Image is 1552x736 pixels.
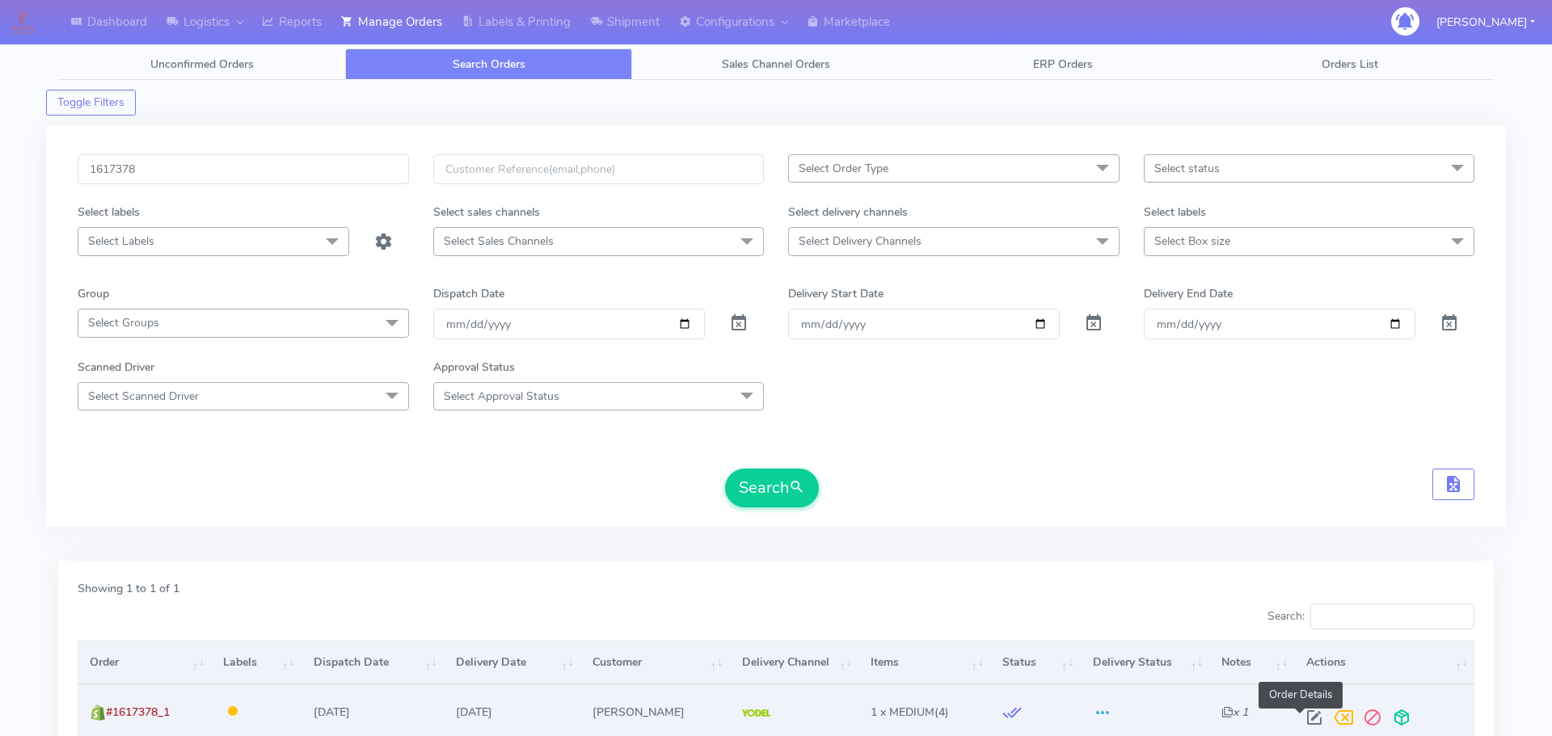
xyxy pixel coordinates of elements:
[46,90,136,116] button: Toggle Filters
[722,57,830,72] span: Sales Channel Orders
[444,389,559,404] span: Select Approval Status
[858,641,990,684] th: Items: activate to sort column ascending
[58,48,1494,80] ul: Tabs
[799,233,921,249] span: Select Delivery Channels
[78,285,109,302] label: Group
[1033,57,1093,72] span: ERP Orders
[1294,641,1474,684] th: Actions: activate to sort column ascending
[990,641,1080,684] th: Status: activate to sort column ascending
[580,641,729,684] th: Customer: activate to sort column ascending
[302,641,445,684] th: Dispatch Date: activate to sort column ascending
[150,57,254,72] span: Unconfirmed Orders
[729,641,858,684] th: Delivery Channel: activate to sort column ascending
[1310,604,1474,629] input: Search:
[88,315,159,330] span: Select Groups
[1209,641,1294,684] th: Notes: activate to sort column ascending
[433,204,540,221] label: Select sales channels
[433,359,515,376] label: Approval Status
[78,641,211,684] th: Order: activate to sort column ascending
[78,359,154,376] label: Scanned Driver
[1080,641,1209,684] th: Delivery Status: activate to sort column ascending
[1221,704,1248,720] i: x 1
[742,709,770,717] img: Yodel
[1322,57,1378,72] span: Orders List
[78,204,140,221] label: Select labels
[725,469,819,507] button: Search
[1144,285,1233,302] label: Delivery End Date
[433,285,504,302] label: Dispatch Date
[1267,604,1474,629] label: Search:
[433,154,765,184] input: Customer Reference(email,phone)
[78,154,409,184] input: Order Id
[78,580,179,597] label: Showing 1 to 1 of 1
[90,704,106,721] img: shopify.png
[88,389,199,404] span: Select Scanned Driver
[799,161,888,176] span: Select Order Type
[106,704,170,720] span: #1617378_1
[211,641,301,684] th: Labels: activate to sort column ascending
[453,57,525,72] span: Search Orders
[444,233,554,249] span: Select Sales Channels
[871,704,934,720] span: 1 x MEDIUM
[444,641,580,684] th: Delivery Date: activate to sort column ascending
[88,233,154,249] span: Select Labels
[788,204,908,221] label: Select delivery channels
[1154,161,1220,176] span: Select status
[871,704,949,720] span: (4)
[1424,6,1547,39] button: [PERSON_NAME]
[788,285,884,302] label: Delivery Start Date
[1154,233,1230,249] span: Select Box size
[1144,204,1206,221] label: Select labels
